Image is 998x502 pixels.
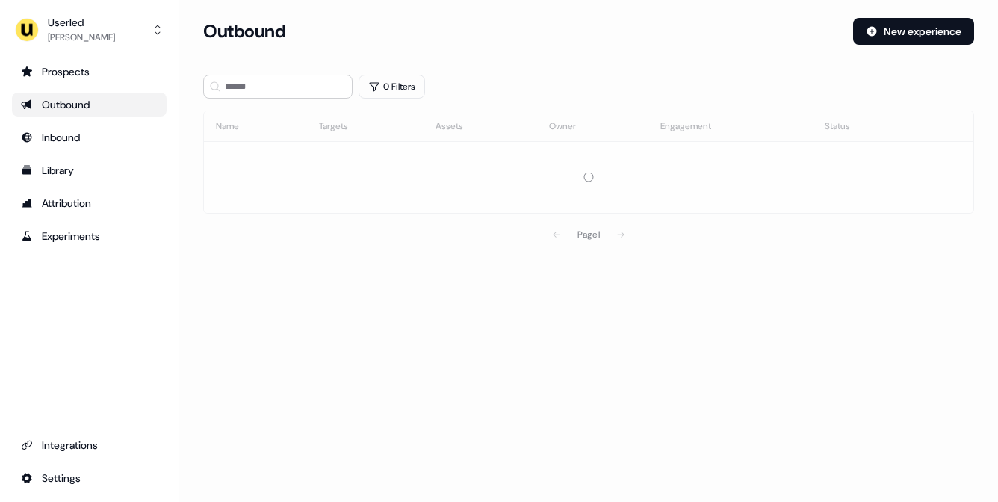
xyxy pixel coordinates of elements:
[203,20,285,43] h3: Outbound
[12,158,167,182] a: Go to templates
[21,64,158,79] div: Prospects
[359,75,425,99] button: 0 Filters
[12,224,167,248] a: Go to experiments
[21,229,158,244] div: Experiments
[12,12,167,48] button: Userled[PERSON_NAME]
[12,60,167,84] a: Go to prospects
[48,15,115,30] div: Userled
[21,471,158,486] div: Settings
[21,163,158,178] div: Library
[12,125,167,149] a: Go to Inbound
[12,433,167,457] a: Go to integrations
[21,130,158,145] div: Inbound
[853,18,974,45] button: New experience
[21,196,158,211] div: Attribution
[12,466,167,490] a: Go to integrations
[12,93,167,117] a: Go to outbound experience
[21,438,158,453] div: Integrations
[21,97,158,112] div: Outbound
[48,30,115,45] div: [PERSON_NAME]
[12,191,167,215] a: Go to attribution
